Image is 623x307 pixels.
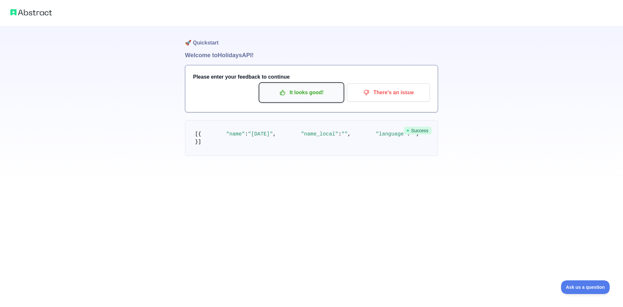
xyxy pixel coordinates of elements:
h1: 🚀 Quickstart [185,26,438,51]
span: "name" [226,131,245,137]
span: : [338,131,342,137]
button: It looks good! [260,83,343,102]
span: "name_local" [301,131,338,137]
span: "[DATE]" [248,131,273,137]
h1: Welcome to Holidays API! [185,51,438,60]
span: , [348,131,351,137]
span: : [245,131,248,137]
span: "language" [376,131,407,137]
span: Success [404,127,432,134]
p: There's an issue [352,87,425,98]
button: There's an issue [347,83,430,102]
span: "" [341,131,348,137]
span: , [273,131,276,137]
p: It looks good! [265,87,338,98]
span: [ [195,131,198,137]
h3: Please enter your feedback to continue [193,73,430,81]
iframe: Toggle Customer Support [561,280,610,294]
img: Abstract logo [10,8,52,17]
